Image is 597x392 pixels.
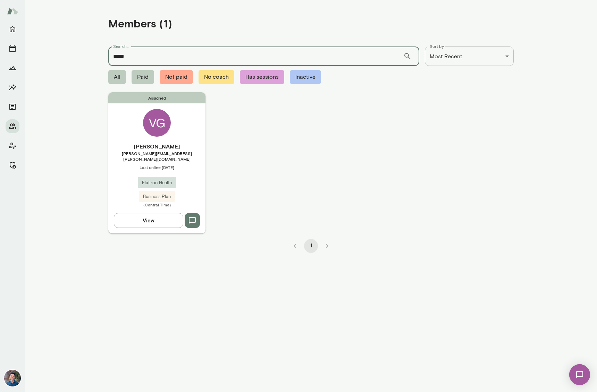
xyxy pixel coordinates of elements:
button: Documents [6,100,19,114]
button: Sessions [6,42,19,56]
span: [PERSON_NAME][EMAIL_ADDRESS][PERSON_NAME][DOMAIN_NAME] [108,151,205,162]
div: VG [143,109,171,137]
div: Most Recent [425,46,514,66]
span: No coach [199,70,234,84]
label: Search... [113,43,129,49]
img: Alex Yu [4,370,21,386]
span: Inactive [290,70,321,84]
button: Client app [6,139,19,153]
span: All [108,70,126,84]
span: Paid [132,70,154,84]
nav: pagination navigation [287,239,335,253]
h4: Members (1) [108,17,172,30]
span: Flatiron Health [138,179,176,186]
button: Members [6,119,19,133]
button: Insights [6,80,19,94]
button: View [114,213,183,228]
span: (Central Time) [108,202,205,207]
span: Not paid [160,70,193,84]
div: pagination [108,233,514,253]
button: page 1 [304,239,318,253]
label: Sort by [430,43,444,49]
button: Growth Plan [6,61,19,75]
span: Last online [DATE] [108,164,205,170]
h6: [PERSON_NAME] [108,142,205,151]
span: Business Plan [139,193,175,200]
img: Mento [7,5,18,18]
button: Manage [6,158,19,172]
span: Has sessions [240,70,284,84]
span: Assigned [108,92,205,103]
button: Home [6,22,19,36]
